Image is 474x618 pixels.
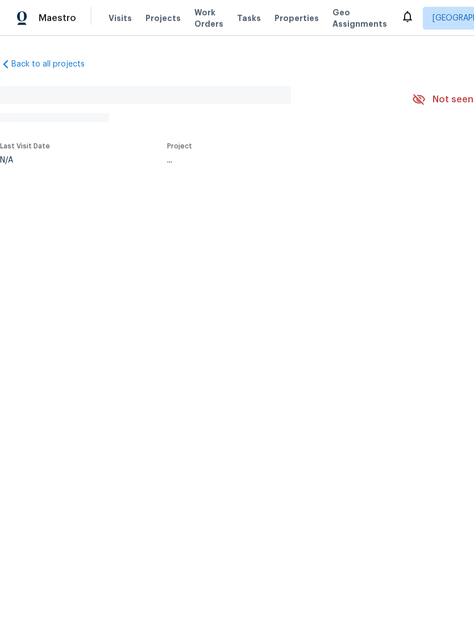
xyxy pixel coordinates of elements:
[39,13,76,24] span: Maestro
[332,7,387,30] span: Geo Assignments
[237,14,261,22] span: Tasks
[194,7,223,30] span: Work Orders
[145,13,181,24] span: Projects
[275,13,319,24] span: Properties
[167,143,192,150] span: Project
[109,13,132,24] span: Visits
[167,156,385,164] div: ...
